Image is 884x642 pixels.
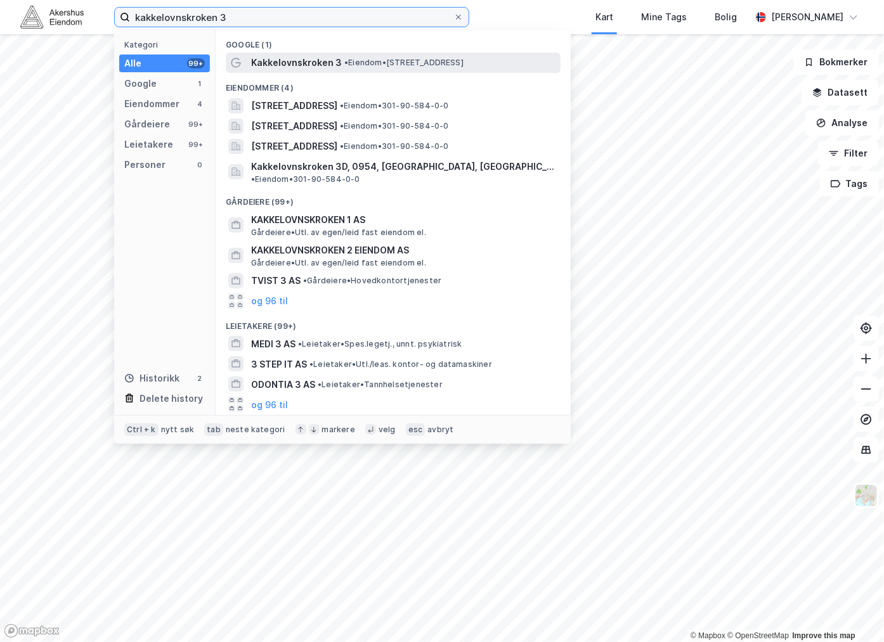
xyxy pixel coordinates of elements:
[251,98,337,113] span: [STREET_ADDRESS]
[854,484,878,508] img: Z
[322,425,355,435] div: markere
[818,141,879,166] button: Filter
[216,187,571,210] div: Gårdeiere (99+)
[124,96,179,112] div: Eiendommer
[309,359,313,369] span: •
[195,160,205,170] div: 0
[251,174,360,184] span: Eiendom • 301-90-584-0-0
[124,76,157,91] div: Google
[344,58,348,67] span: •
[340,141,449,151] span: Eiendom • 301-90-584-0-0
[251,139,337,154] span: [STREET_ADDRESS]
[727,631,789,640] a: OpenStreetMap
[427,425,453,435] div: avbryt
[251,357,307,372] span: 3 STEP IT AS
[318,380,322,389] span: •
[124,423,159,436] div: Ctrl + k
[124,56,141,71] div: Alle
[130,8,453,27] input: Søk på adresse, matrikkel, gårdeiere, leietakere eller personer
[187,119,205,129] div: 99+
[298,339,462,349] span: Leietaker • Spes.legetj., unnt. psykiatrisk
[251,159,556,174] span: Kakkelovnskroken 3D, 0954, [GEOGRAPHIC_DATA], [GEOGRAPHIC_DATA]
[595,10,613,25] div: Kart
[124,40,210,49] div: Kategori
[771,10,843,25] div: [PERSON_NAME]
[124,117,170,132] div: Gårdeiere
[195,79,205,89] div: 1
[251,258,426,268] span: Gårdeiere • Utl. av egen/leid fast eiendom el.
[216,73,571,96] div: Eiendommer (4)
[251,273,301,288] span: TVIST 3 AS
[20,6,84,28] img: akershus-eiendom-logo.9091f326c980b4bce74ccdd9f866810c.svg
[251,212,556,228] span: KAKKELOVNSKROKEN 1 AS
[216,30,571,53] div: Google (1)
[303,276,307,285] span: •
[251,293,288,309] button: og 96 til
[140,391,203,406] div: Delete history
[124,371,179,386] div: Historikk
[4,624,60,638] a: Mapbox homepage
[251,337,296,352] span: MEDI 3 AS
[195,373,205,383] div: 2
[251,119,337,134] span: [STREET_ADDRESS]
[802,80,879,105] button: Datasett
[187,58,205,68] div: 99+
[187,139,205,150] div: 99+
[406,423,426,436] div: esc
[821,581,884,642] div: Kontrollprogram for chat
[251,55,342,70] span: Kakkelovnskroken 3
[216,311,571,334] div: Leietakere (99+)
[303,276,441,286] span: Gårdeiere • Hovedkontortjenester
[161,425,195,435] div: nytt søk
[340,141,344,151] span: •
[793,631,855,640] a: Improve this map
[204,423,223,436] div: tab
[309,359,492,369] span: Leietaker • Utl./leas. kontor- og datamaskiner
[251,243,556,258] span: KAKKELOVNSKROKEN 2 EIENDOM AS
[641,10,687,25] div: Mine Tags
[251,174,255,184] span: •
[340,121,449,131] span: Eiendom • 301-90-584-0-0
[805,110,879,136] button: Analyse
[251,228,426,238] span: Gårdeiere • Utl. av egen/leid fast eiendom el.
[124,157,166,172] div: Personer
[344,58,464,68] span: Eiendom • [STREET_ADDRESS]
[691,631,725,640] a: Mapbox
[715,10,737,25] div: Bolig
[318,380,443,390] span: Leietaker • Tannhelsetjenester
[340,101,449,111] span: Eiendom • 301-90-584-0-0
[195,99,205,109] div: 4
[298,339,302,349] span: •
[226,425,285,435] div: neste kategori
[793,49,879,75] button: Bokmerker
[251,377,315,392] span: ODONTIA 3 AS
[124,137,173,152] div: Leietakere
[820,171,879,196] button: Tags
[821,581,884,642] iframe: Chat Widget
[340,121,344,131] span: •
[251,397,288,412] button: og 96 til
[379,425,396,435] div: velg
[340,101,344,110] span: •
